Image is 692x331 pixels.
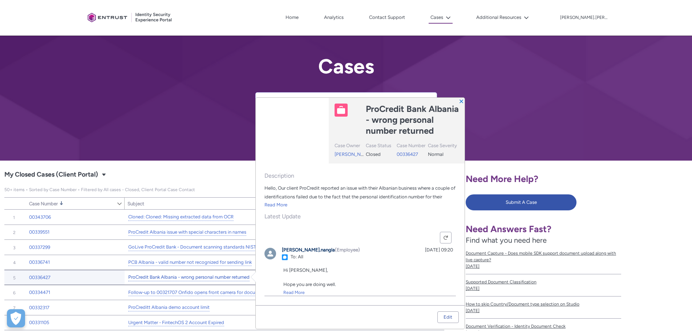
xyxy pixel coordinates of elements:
button: User Profile alexandru.tudor [560,13,608,21]
div: Case Number [397,142,426,151]
span: To: All [291,254,303,259]
span: Normal [428,152,444,157]
span: How to skip Country/Document type selection on Studio [466,301,621,307]
img: dhiren.nangla (Onfido) [264,248,276,259]
lightning-formatted-date-time: [DATE] [466,308,479,313]
span: Document Verification - Identity Document Check [466,323,621,330]
a: 00332317 [29,304,49,311]
a: 00336427 [29,274,50,281]
a: [DATE] 09:20 [425,247,453,253]
a: Home [284,12,300,23]
a: Follow-up to 00321707 Onfido opens front camera for document [128,289,266,296]
h2: Cases [255,55,437,78]
button: Close [459,98,464,104]
button: Open Preferences [7,309,25,327]
button: Select a List View: Cases [100,170,108,179]
a: [PERSON_NAME].nangla [282,247,335,253]
img: Case [335,104,348,117]
span: My Closed Cases (Client Portal) [4,187,195,192]
span: Need More Help? [466,173,538,184]
button: Submit A Case [466,194,576,210]
a: 00337299 [29,244,50,251]
a: 00339551 [29,229,49,236]
a: ProCredit Bank Albania - wrong personal number returned [128,274,250,281]
span: Hi [PERSON_NAME], [283,267,328,273]
a: 00343706 [29,214,51,221]
div: Cookie Preferences [7,309,25,327]
button: Search [256,93,274,109]
span: My Closed Cases (Client Portal) [4,169,98,181]
a: Read More [283,289,456,296]
span: Case Number [29,201,58,206]
a: ProCreditt Albania demo account limit [128,304,210,311]
div: Case Owner [335,142,364,151]
span: Document Capture - Does mobile SDK support document upload along with live capture? [466,250,621,263]
header: Highlights panel header [256,98,465,164]
a: Cloned: Cloned: Missing extracted data from OCR [128,213,234,221]
div: Case Severity [428,142,457,151]
div: Feed [264,229,456,297]
button: Additional Resources [474,12,531,23]
a: 00336741 [29,259,50,266]
div: Hello, Our client ProCredit reported an issue with their Albanian business where a couple of iden... [264,184,456,201]
lightning-formatted-date-time: [DATE] [466,264,479,269]
a: Analytics, opens in new tab [322,12,345,23]
a: PCB Albania - valid number not recognized for sending link [128,259,252,266]
span: Hope you are doing well. [283,282,336,287]
span: Supported Document Classification [466,279,621,285]
a: Read More [264,202,287,207]
input: Search for articles, cases, videos... [274,93,437,109]
lightning-formatted-text: ProCredit Bank Albania - wrong personal number returned [366,104,459,136]
a: Urgent Matter - FintechOS 2 Account Expired [128,319,224,327]
p: [PERSON_NAME].[PERSON_NAME] [560,15,607,20]
div: Edit [444,312,452,323]
a: 00331105 [29,319,49,326]
button: Cases [429,12,453,24]
a: GoLive ProCredit Bank - Document scanning standards NIST SP 800-63-A [128,243,285,251]
a: Contact Support [367,12,407,23]
a: Edit [438,312,458,323]
a: dhiren.nangla (Onfido) [264,253,282,258]
h1: Need Answers Fast? [466,223,621,235]
span: Find what you need here [466,236,547,245]
a: [PERSON_NAME].nangla [335,152,388,157]
span: (Employee) [335,247,360,253]
button: Refresh this feed [440,232,452,243]
div: Case Status [366,142,395,151]
span: Latest Update [264,213,456,220]
lightning-formatted-date-time: [DATE] [466,286,479,291]
a: ProCredit Albania issue with special characters in names [128,229,246,236]
span: Description [264,172,456,179]
a: 00336427 [397,152,418,157]
span: Closed [366,152,381,157]
a: 00334471 [29,289,50,296]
